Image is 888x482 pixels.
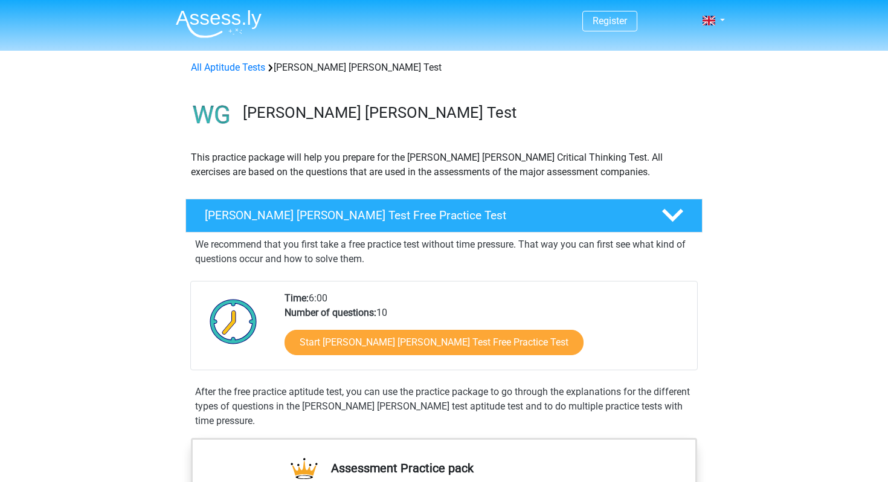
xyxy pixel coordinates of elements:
p: We recommend that you first take a free practice test without time pressure. That way you can fir... [195,237,693,266]
a: Register [593,15,627,27]
a: Start [PERSON_NAME] [PERSON_NAME] Test Free Practice Test [285,330,584,355]
img: watson glaser test [186,89,237,141]
h4: [PERSON_NAME] [PERSON_NAME] Test Free Practice Test [205,208,642,222]
div: 6:00 10 [275,291,697,370]
b: Number of questions: [285,307,376,318]
img: Clock [203,291,264,352]
a: All Aptitude Tests [191,62,265,73]
b: Time: [285,292,309,304]
p: This practice package will help you prepare for the [PERSON_NAME] [PERSON_NAME] Critical Thinking... [191,150,697,179]
div: After the free practice aptitude test, you can use the practice package to go through the explana... [190,385,698,428]
div: [PERSON_NAME] [PERSON_NAME] Test [186,60,702,75]
img: Assessly [176,10,262,38]
h3: [PERSON_NAME] [PERSON_NAME] Test [243,103,693,122]
a: [PERSON_NAME] [PERSON_NAME] Test Free Practice Test [181,199,707,233]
